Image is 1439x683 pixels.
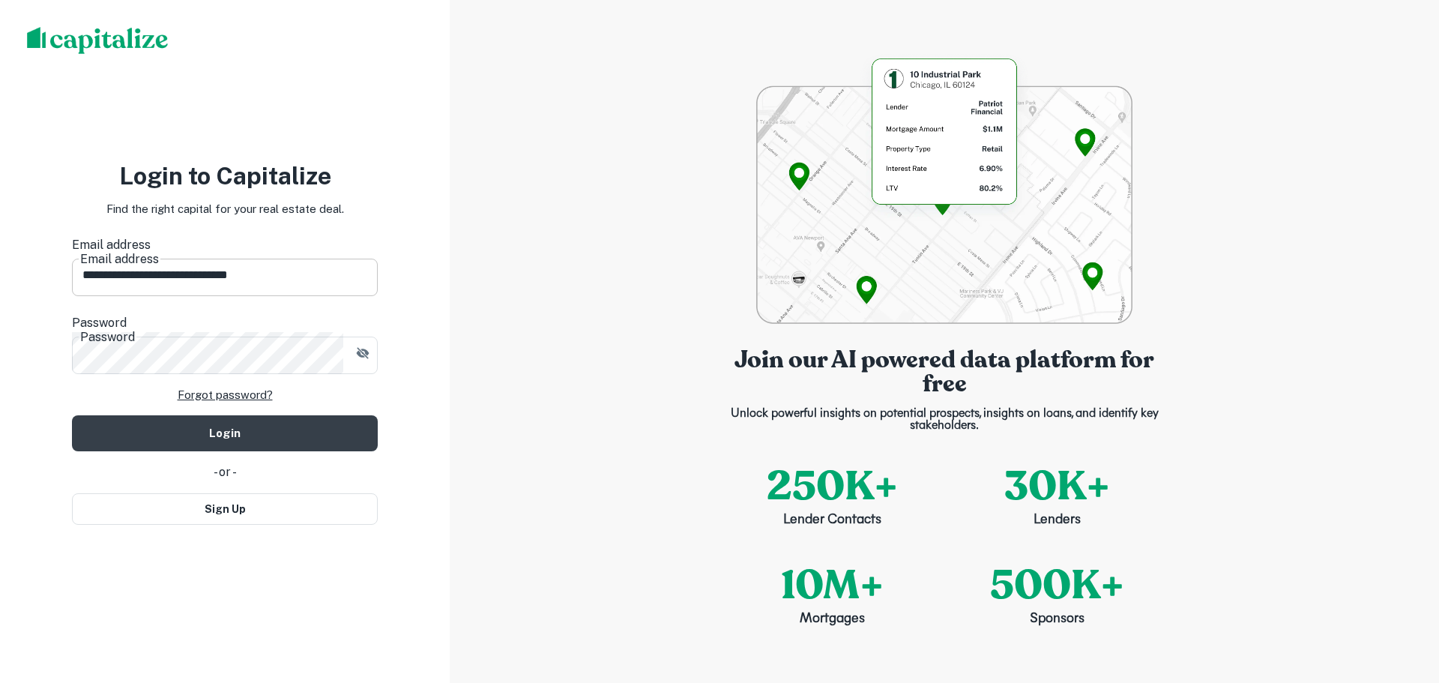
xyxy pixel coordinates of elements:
p: Join our AI powered data platform for free [719,348,1169,396]
a: Forgot password? [178,386,273,404]
button: Login [72,415,378,451]
label: Email address [72,236,378,254]
p: Mortgages [800,610,865,630]
p: 10M+ [781,555,884,616]
iframe: Chat Widget [1364,563,1439,635]
p: 250K+ [767,456,898,517]
h3: Login to Capitalize [72,158,378,194]
label: Password [72,314,378,332]
img: capitalize-logo.png [27,27,169,54]
button: Sign Up [72,493,378,525]
p: Lender Contacts [783,511,881,531]
p: 30K+ [1004,456,1110,517]
p: Sponsors [1030,610,1084,630]
img: login-bg [756,54,1132,324]
p: Lenders [1034,511,1081,531]
p: 500K+ [990,555,1124,616]
p: Unlock powerful insights on potential prospects, insights on loans, and identify key stakeholders. [719,408,1169,432]
p: Find the right capital for your real estate deal. [106,200,344,218]
div: - or - [72,463,378,481]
